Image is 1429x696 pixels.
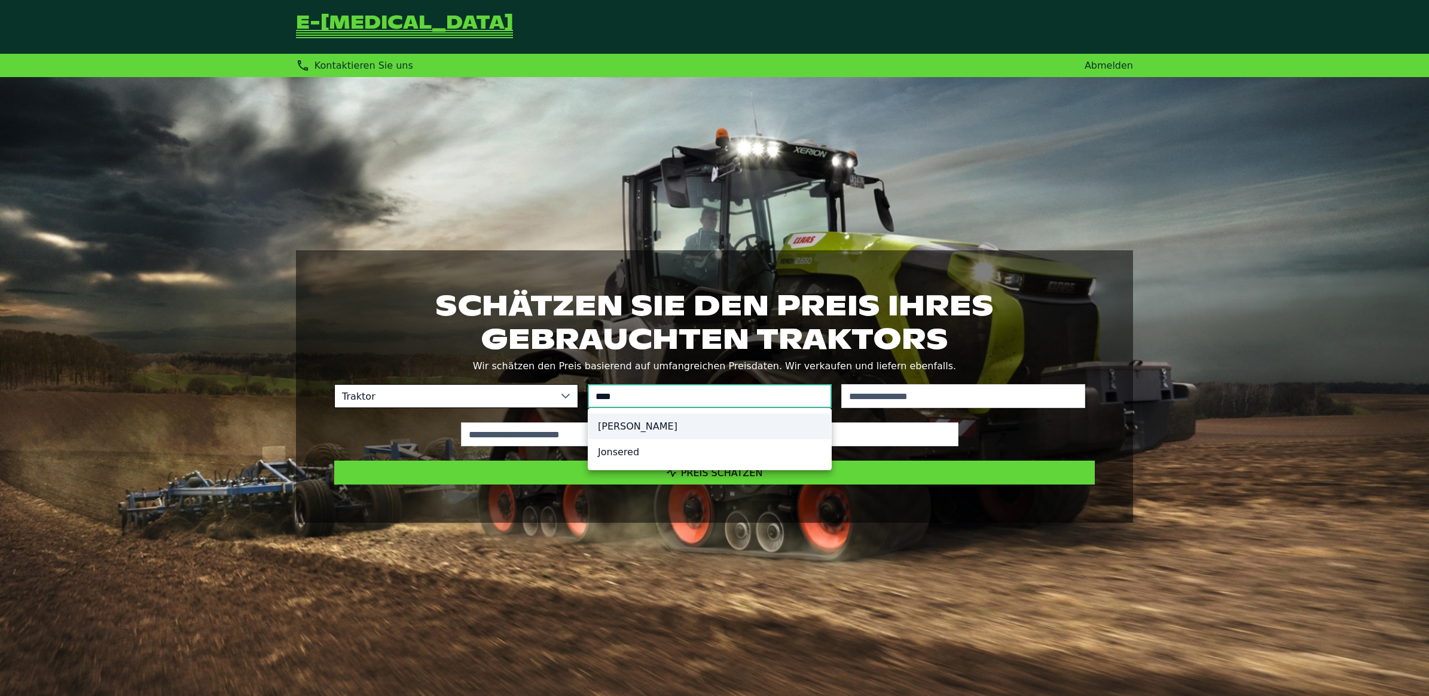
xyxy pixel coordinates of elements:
[588,409,831,470] ul: Option List
[296,59,413,72] div: Kontaktieren Sie uns
[588,439,831,465] li: Jonsered
[334,358,1095,375] p: Wir schätzen den Preis basierend auf umfangreichen Preisdaten. Wir verkaufen und liefern ebenfalls.
[588,413,831,439] li: John Deere
[314,60,413,71] span: Kontaktieren Sie uns
[334,289,1095,355] h1: Schätzen Sie den Preis Ihres gebrauchten Traktors
[296,14,513,39] a: Zurück zur Startseite
[681,467,763,479] span: Preis schätzen
[1085,60,1133,71] a: Abmelden
[335,385,554,407] span: Traktor
[334,461,1095,485] button: Preis schätzen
